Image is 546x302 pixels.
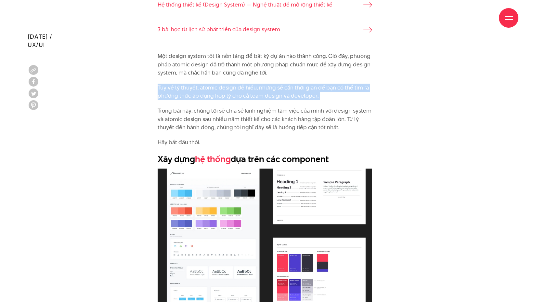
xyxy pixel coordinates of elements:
p: Trong bài này, chúng tôi sẽ chia sẻ kinh nghiệm làm việc của mình với design system và atomic des... [158,107,372,132]
p: Hãy bắt đầu thôi. [158,138,372,147]
h2: Xây dựng dựa trên các component [158,153,372,165]
p: Một design system tốt là nền tảng để bất kỳ dự án nào thành công. Giờ đây, phương pháp atomic des... [158,52,372,77]
a: hệ thống [195,153,231,165]
p: Tuy về lý thuyết, atomic design dễ hiểu, nhưng sẽ cần thời gian để bạn có thể tìm ra phương thức ... [158,84,372,100]
span: [DATE] / UX/UI [28,33,52,49]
